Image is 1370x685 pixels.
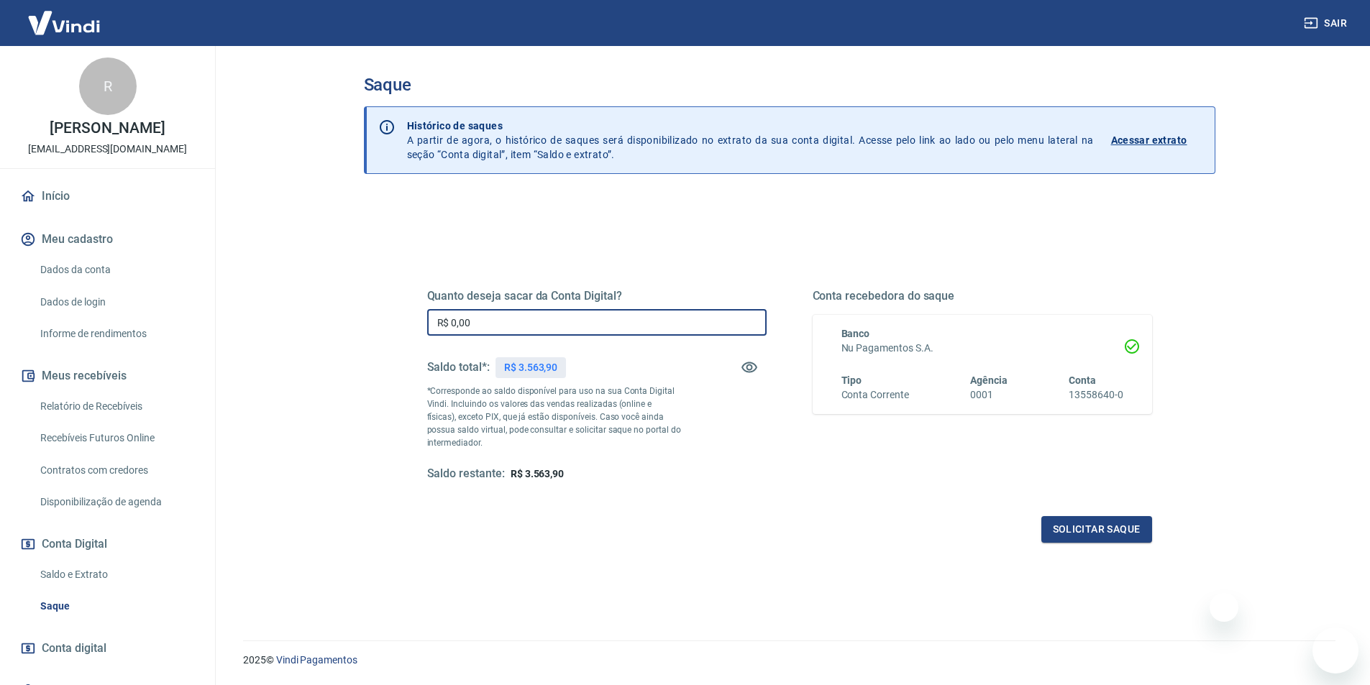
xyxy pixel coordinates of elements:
[35,456,198,485] a: Contratos com credores
[1069,374,1096,386] span: Conta
[970,374,1008,386] span: Agência
[364,75,1215,95] h3: Saque
[427,360,490,374] h5: Saldo total*:
[35,288,198,317] a: Dados de login
[1210,593,1238,622] iframe: Fechar mensagem
[35,560,198,589] a: Saldo e Extrato
[35,592,198,621] a: Saque
[1111,119,1203,162] a: Acessar extrato
[50,121,165,136] p: [PERSON_NAME]
[1069,387,1123,403] h6: 13558640-0
[42,638,106,658] span: Conta digital
[504,360,557,375] p: R$ 3.563,90
[1041,516,1152,543] button: Solicitar saque
[79,58,137,115] div: R
[841,341,1123,356] h6: Nu Pagamentos S.A.
[1312,627,1358,673] iframe: Botão para abrir a janela de mensagens
[407,119,1094,162] p: A partir de agora, o histórico de saques será disponibilizado no extrato da sua conta digital. Ac...
[17,360,198,392] button: Meus recebíveis
[17,1,111,45] img: Vindi
[35,255,198,285] a: Dados da conta
[35,392,198,421] a: Relatório de Recebíveis
[35,319,198,349] a: Informe de rendimentos
[276,654,357,666] a: Vindi Pagamentos
[35,487,198,517] a: Disponibilização de agenda
[17,180,198,212] a: Início
[17,633,198,664] a: Conta digital
[841,374,862,386] span: Tipo
[427,385,682,449] p: *Corresponde ao saldo disponível para uso na sua Conta Digital Vindi. Incluindo os valores das ve...
[841,387,909,403] h6: Conta Corrente
[243,653,1335,668] p: 2025 ©
[28,142,187,157] p: [EMAIL_ADDRESS][DOMAIN_NAME]
[427,289,767,303] h5: Quanto deseja sacar da Conta Digital?
[813,289,1152,303] h5: Conta recebedora do saque
[407,119,1094,133] p: Histórico de saques
[1301,10,1353,37] button: Sair
[1111,133,1187,147] p: Acessar extrato
[970,387,1008,403] h6: 0001
[511,468,564,479] span: R$ 3.563,90
[35,423,198,453] a: Recebíveis Futuros Online
[841,328,870,339] span: Banco
[427,466,505,482] h5: Saldo restante:
[17,224,198,255] button: Meu cadastro
[17,528,198,560] button: Conta Digital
